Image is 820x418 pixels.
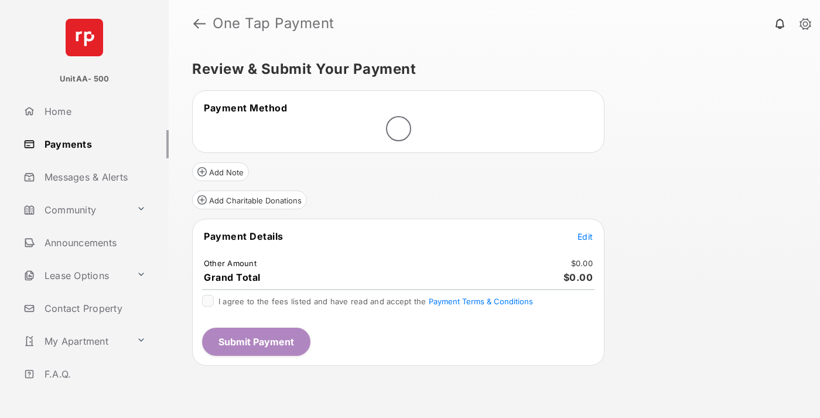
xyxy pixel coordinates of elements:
[19,97,169,125] a: Home
[218,297,533,306] span: I agree to the fees listed and have read and accept the
[192,191,307,209] button: Add Charitable Donations
[570,258,593,269] td: $0.00
[429,297,533,306] button: I agree to the fees listed and have read and accept the
[192,162,249,181] button: Add Note
[66,19,103,56] img: svg+xml;base64,PHN2ZyB4bWxucz0iaHR0cDovL3d3dy53My5vcmcvMjAwMC9zdmciIHdpZHRoPSI2NCIgaGVpZ2h0PSI2NC...
[19,163,169,191] a: Messages & Alerts
[192,62,787,76] h5: Review & Submit Your Payment
[19,261,132,290] a: Lease Options
[204,102,287,114] span: Payment Method
[19,360,169,388] a: F.A.Q.
[204,230,283,242] span: Payment Details
[19,196,132,224] a: Community
[60,73,110,85] p: UnitAA- 500
[213,16,334,30] strong: One Tap Payment
[19,130,169,158] a: Payments
[204,271,261,283] span: Grand Total
[19,294,169,322] a: Contact Property
[578,232,593,242] span: Edit
[19,229,169,257] a: Announcements
[563,271,593,283] span: $0.00
[19,327,132,355] a: My Apartment
[202,328,310,356] button: Submit Payment
[578,230,593,242] button: Edit
[203,258,257,269] td: Other Amount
